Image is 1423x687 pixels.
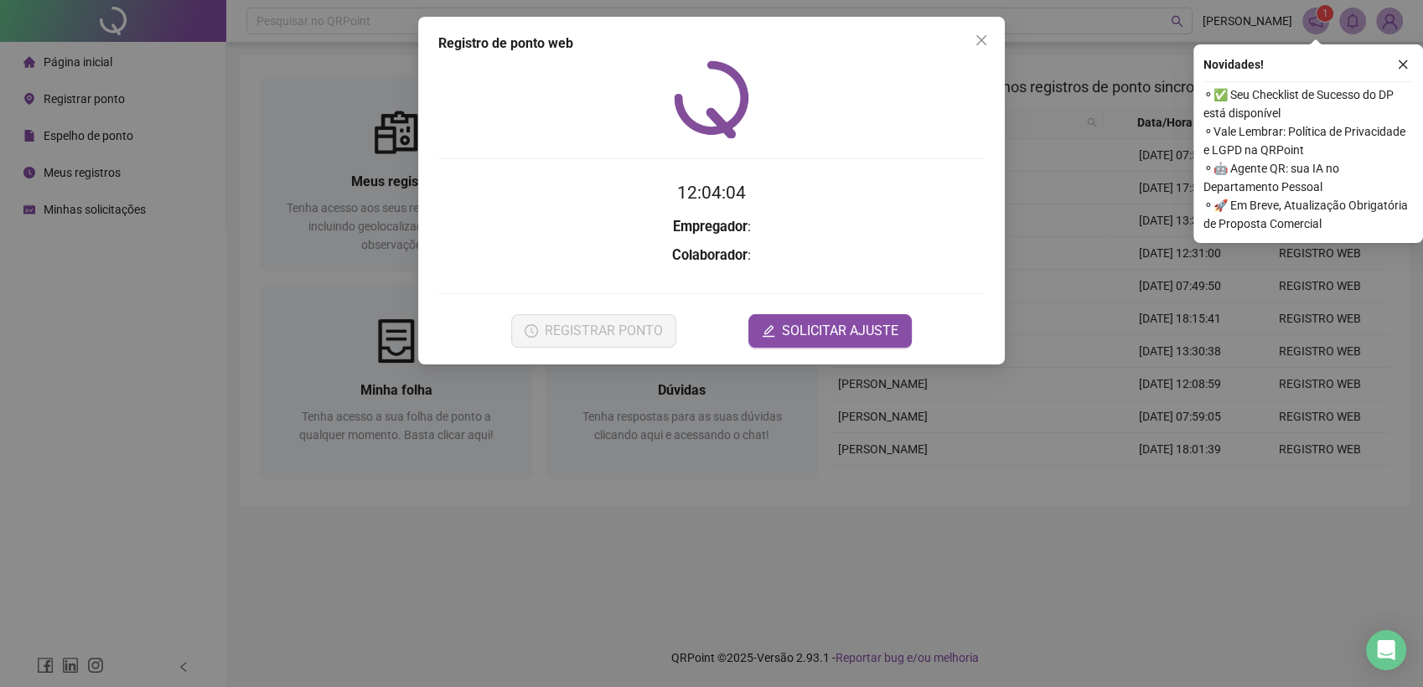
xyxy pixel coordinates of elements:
span: ⚬ 🚀 Em Breve, Atualização Obrigatória de Proposta Comercial [1203,196,1413,233]
span: Novidades ! [1203,55,1264,74]
span: ⚬ ✅ Seu Checklist de Sucesso do DP está disponível [1203,85,1413,122]
time: 12:04:04 [677,183,746,203]
button: editSOLICITAR AJUSTE [748,314,912,348]
span: close [975,34,988,47]
button: Close [968,27,995,54]
div: Registro de ponto web [438,34,985,54]
div: Open Intercom Messenger [1366,630,1406,670]
span: close [1397,59,1409,70]
strong: Empregador [673,219,748,235]
span: ⚬ 🤖 Agente QR: sua IA no Departamento Pessoal [1203,159,1413,196]
span: edit [762,324,775,338]
span: SOLICITAR AJUSTE [782,321,898,341]
strong: Colaborador [672,247,748,263]
img: QRPoint [674,60,749,138]
span: ⚬ Vale Lembrar: Política de Privacidade e LGPD na QRPoint [1203,122,1413,159]
h3: : [438,216,985,238]
h3: : [438,245,985,266]
button: REGISTRAR PONTO [511,314,676,348]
